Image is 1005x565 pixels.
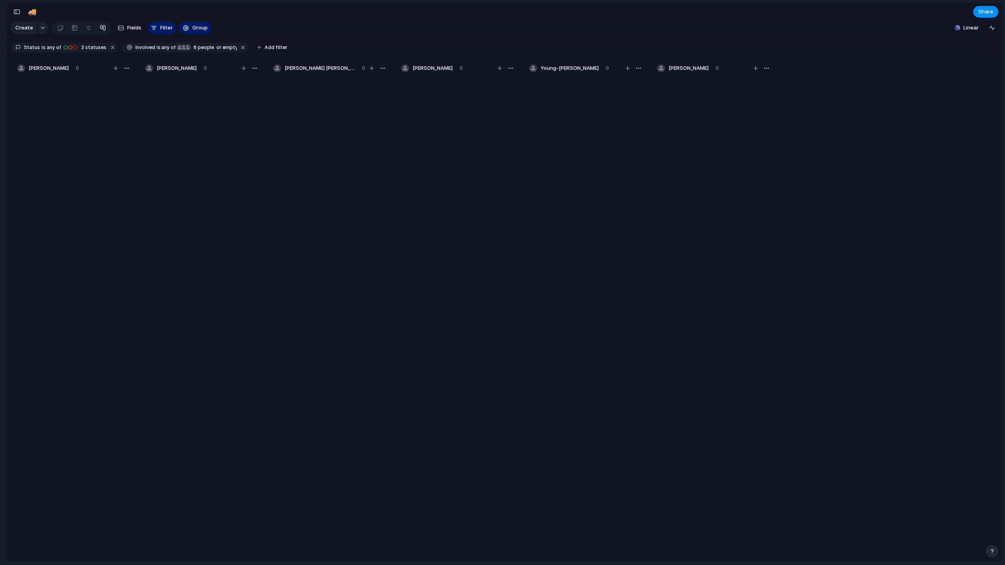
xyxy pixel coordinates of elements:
button: Linear [952,22,982,34]
button: Fields [115,22,144,34]
button: isany of [155,43,177,52]
button: Filter [148,22,176,34]
button: Create [11,22,37,34]
span: Filter [160,24,173,32]
span: [PERSON_NAME] [29,64,69,72]
span: 6 [191,44,198,50]
span: people [191,44,214,51]
button: Group [179,22,212,34]
span: [PERSON_NAME] [413,64,453,72]
button: 6 peopleor empty [176,43,238,52]
span: [PERSON_NAME] [157,64,197,72]
span: statuses [79,44,106,51]
button: 3 statuses [62,43,108,52]
span: [PERSON_NAME] [PERSON_NAME] [285,64,355,72]
span: Create [15,24,33,32]
span: 0 [460,64,463,72]
span: Linear [963,24,979,32]
span: Fields [127,24,141,32]
span: Add filter [265,44,287,51]
span: [PERSON_NAME] [669,64,709,72]
span: Group [192,24,208,32]
span: Status [24,44,40,51]
span: 0 [204,64,207,72]
span: 0 [606,64,609,72]
button: Add filter [252,42,292,53]
button: 🚚 [26,5,38,18]
span: is [42,44,46,51]
span: 3 [79,44,85,50]
div: 🚚 [28,6,37,17]
span: or empty [215,44,237,51]
span: any of [161,44,176,51]
button: isany of [40,43,62,52]
span: is [157,44,161,51]
span: Share [978,8,993,16]
span: Young-[PERSON_NAME] [541,64,599,72]
span: Involved [135,44,155,51]
button: Share [973,6,998,18]
span: 0 [716,64,719,72]
span: 0 [362,64,365,72]
span: any of [46,44,61,51]
span: 0 [76,64,79,72]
